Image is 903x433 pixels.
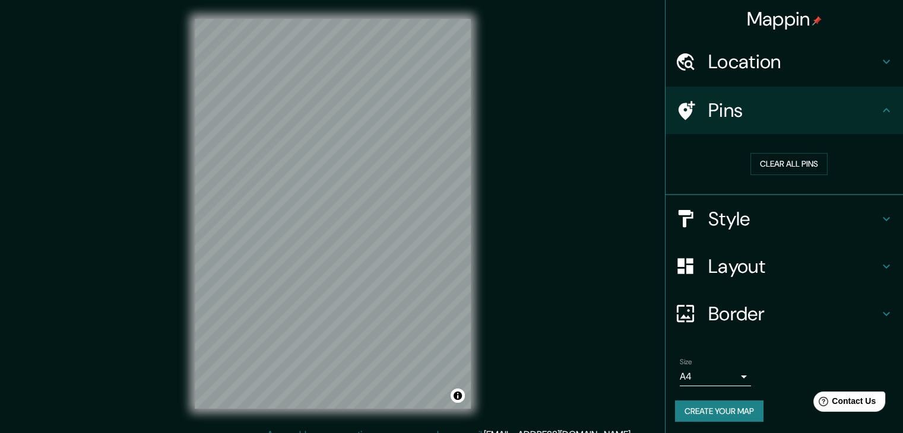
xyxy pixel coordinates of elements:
div: A4 [680,367,751,386]
button: Create your map [675,400,763,422]
iframe: Help widget launcher [797,387,890,420]
h4: Style [708,207,879,231]
div: Pins [666,87,903,134]
div: Style [666,195,903,243]
div: Location [666,38,903,85]
h4: Layout [708,254,879,278]
h4: Pins [708,98,879,122]
img: pin-icon.png [812,16,822,26]
label: Size [680,356,692,367]
h4: Mappin [747,7,822,31]
div: Layout [666,243,903,290]
button: Toggle attribution [451,389,465,403]
h4: Border [708,302,879,326]
h4: Location [708,50,879,74]
button: Clear all pins [750,153,828,175]
canvas: Map [195,19,471,409]
div: Border [666,290,903,338]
